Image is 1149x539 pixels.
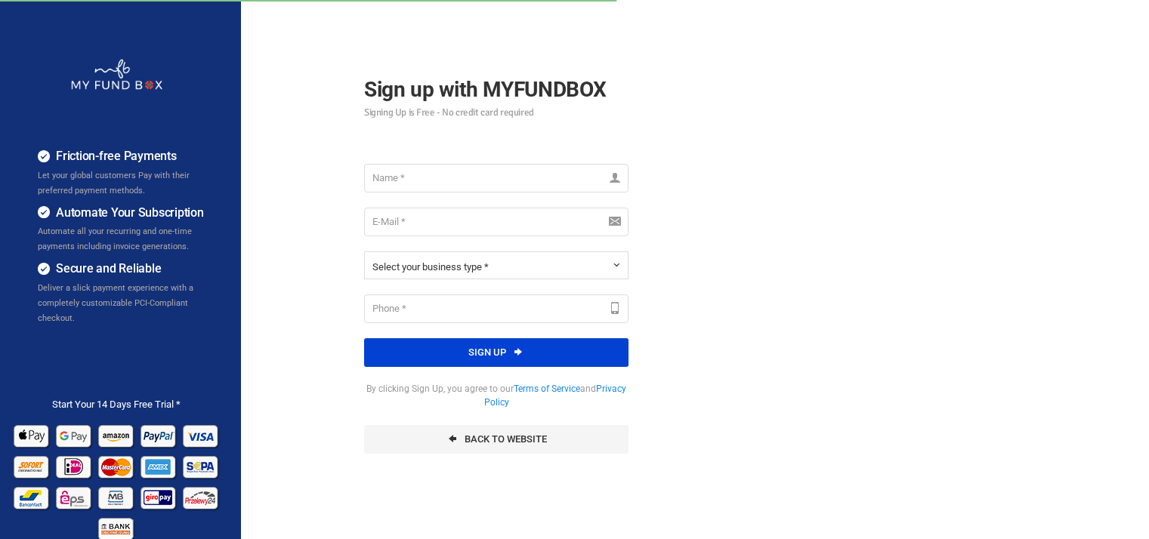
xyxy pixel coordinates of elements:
input: Phone * [364,294,629,323]
input: Name * [364,164,629,192]
button: Sign up [364,338,629,367]
img: Paypal [139,420,179,451]
a: Back To Website [364,425,629,454]
img: Amazon [97,420,137,451]
img: Apple Pay [12,420,52,451]
img: Ideal Pay [54,451,94,482]
a: Terms of Service [514,383,580,394]
img: Visa [181,420,221,451]
img: giropay [139,482,179,513]
img: Bancontact Pay [12,482,52,513]
img: Google Pay [54,420,94,451]
span: Select your business type * [372,261,489,273]
img: Mastercard Pay [97,451,137,482]
span: Deliver a slick payment experience with a completely customizable PCI-Compliant checkout. [38,283,193,323]
img: p24 Pay [181,482,221,513]
img: Sofort Pay [12,451,52,482]
input: E-Mail * [364,208,629,236]
span: By clicking Sign Up, you agree to our and [364,382,629,410]
span: Automate all your recurring and one-time payments including invoice generations. [38,226,192,251]
img: american_express Pay [139,451,179,482]
button: Select your business type * [364,251,629,279]
h4: Automate Your Subscription [38,204,218,223]
img: mb Pay [97,482,137,513]
h2: Sign up with MYFUNDBOX [364,73,629,118]
h4: Secure and Reliable [38,260,218,279]
span: Let your global customers Pay with their preferred payment methods. [38,171,190,196]
img: EPS Pay [54,482,94,513]
img: sepa Pay [181,451,221,482]
small: Signing Up is Free - No credit card required [364,108,629,118]
img: whiteMFB.png [70,58,163,91]
h4: Friction-free Payments [38,147,218,166]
